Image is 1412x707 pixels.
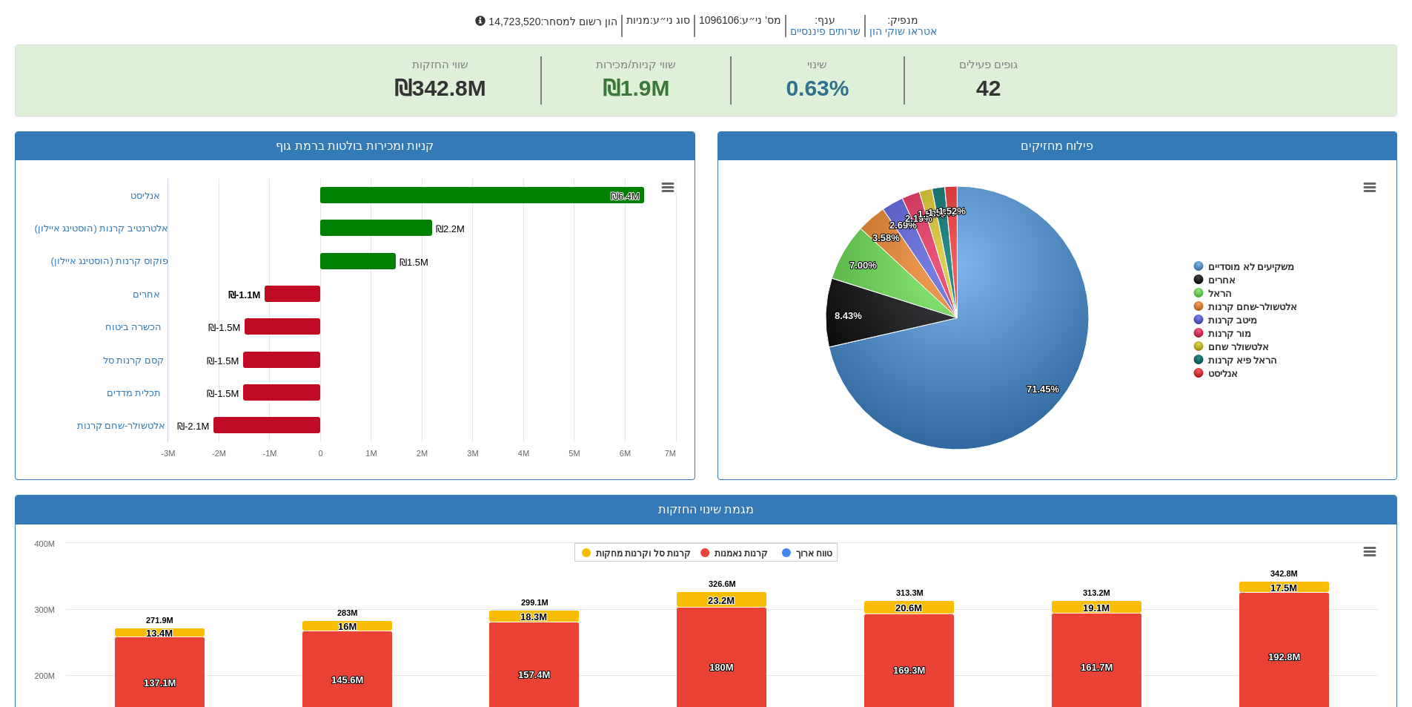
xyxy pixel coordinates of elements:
[895,602,922,614] tspan: 20.6M
[709,579,736,588] tspan: 326.6M
[34,671,55,680] text: 200M
[569,449,580,458] text: 5M
[400,257,428,268] tspan: ₪1.5M
[133,289,160,300] a: אחרים
[107,387,162,398] a: תכלית מדדים
[790,26,861,37] button: שרותים פיננסיים
[337,608,358,617] tspan: 283M
[1208,274,1236,286] tspan: אחרים
[708,595,735,606] tspan: 23.2M
[959,58,1018,70] span: גופים פעילים
[938,205,966,217] tspan: 1.52%
[318,449,322,458] text: 0
[146,616,173,625] tspan: 271.9M
[807,58,827,70] span: שינוי
[208,322,240,333] tspan: ₪-1.5M
[365,449,377,458] text: 1M
[786,73,849,105] span: 0.63%
[1208,315,1257,326] tspan: מיטב קרנות
[896,588,924,597] tspan: 313.3M
[664,449,675,458] text: 7M
[603,76,670,100] span: ₪1.9M
[1208,301,1297,312] tspan: אלטשולר-שחם קרנות
[331,674,363,685] tspan: 145.6M
[928,207,955,218] tspan: 1.56%
[849,260,877,271] tspan: 7.00%
[34,539,55,548] text: 400M
[262,449,276,458] text: -1M
[27,503,1385,516] h3: מגמת שינוי החזקות
[621,15,694,38] h5: סוג ני״ע : מניות
[27,139,683,153] h3: קניות ומכירות בולטות ברמת גוף
[1208,261,1294,272] tspan: משקיעים לא מוסדיים
[436,223,465,234] tspan: ₪2.2M
[1208,328,1251,339] tspan: מור קרנות
[611,191,640,202] tspan: ₪6.4M
[905,213,932,224] tspan: 2.19%
[1081,662,1113,673] tspan: 161.7M
[518,669,550,680] tspan: 157.4M
[869,26,937,37] button: אטראו שוקי הון
[77,420,166,431] a: אלטשולר-שחם קרנות
[521,598,548,607] tspan: 299.1M
[1083,602,1110,614] tspan: 19.1M
[1270,569,1298,578] tspan: 342.8M
[709,662,734,673] tspan: 180M
[467,449,478,458] text: 3M
[694,15,785,38] h5: מס' ני״ע : 1096106
[207,388,239,399] tspan: ₪-1.5M
[177,421,209,432] tspan: ₪-2.1M
[1027,384,1060,395] tspan: 71.45%
[796,548,832,559] tspan: טווח ארוך
[338,621,357,632] tspan: 16M
[146,628,173,639] tspan: 13.4M
[1208,341,1269,352] tspan: אלטשולר שחם
[1208,288,1232,299] tspan: הראל
[105,321,162,332] a: הכשרה ביטוח
[1268,651,1300,662] tspan: 192.8M
[596,548,691,559] tspan: קרנות סל וקרנות מחקות
[103,355,164,366] a: קסם קרנות סל
[517,449,528,458] text: 4M
[51,255,169,266] a: פוקוס קרנות (הוסטינג איילון)
[520,611,547,622] tspan: 18.3M
[207,355,239,366] tspan: ₪-1.5M
[1083,588,1110,597] tspan: 313.2M
[130,190,160,201] a: אנליסט
[228,289,260,300] tspan: ₪-1.1M
[715,548,768,559] tspan: קרנות נאמנות
[1208,368,1238,379] tspan: אנליסט
[412,58,468,70] span: שווי החזקות
[161,449,175,458] text: -3M
[35,223,169,234] a: אלטרנטיב קרנות (הוסטינג איילון)
[918,208,945,220] tspan: 1.58%
[785,15,864,38] h5: ענף :
[596,58,675,70] span: שווי קניות/מכירות
[835,310,862,321] tspan: 8.43%
[1270,582,1297,593] tspan: 17.5M
[872,232,900,243] tspan: 3.58%
[34,605,55,614] text: 300M
[619,449,630,458] text: 6M
[471,15,621,38] h5: הון רשום למסחר : 14,723,520
[394,76,486,100] span: ₪342.8M
[893,665,925,676] tspan: 169.3M
[144,677,176,688] tspan: 137.1M
[959,73,1018,105] span: 42
[729,139,1386,153] h3: פילוח מחזיקים
[889,220,917,231] tspan: 2.69%
[212,449,226,458] text: -2M
[416,449,427,458] text: 2M
[864,15,941,38] h5: מנפיק :
[1208,355,1277,366] tspan: הראל פיא קרנות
